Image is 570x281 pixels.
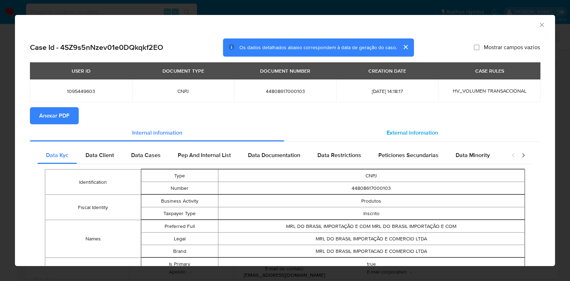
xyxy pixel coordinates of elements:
[38,88,124,94] span: 1095449603
[37,147,504,164] div: Detailed internal info
[484,44,540,51] span: Mostrar campos vazios
[45,220,141,258] td: Names
[46,151,68,159] span: Data Kyc
[67,65,95,77] div: USER ID
[218,170,525,182] td: CNPJ
[141,233,218,245] td: Legal
[141,170,218,182] td: Type
[456,151,490,159] span: Data Minority
[30,43,163,52] h2: Case Id - 4SZ9s5nNzev01e0DQkqkf2EO
[218,207,525,220] td: Inscrito
[474,45,480,50] input: Mostrar campos vazios
[15,15,555,266] div: closure-recommendation-modal
[218,245,525,257] td: MRL DO BRASIL IMPORTACAO E COMERCIO LTDA
[218,258,525,270] td: true
[158,65,208,77] div: DOCUMENT TYPE
[218,182,525,194] td: 44808617000103
[45,170,141,195] td: Identification
[364,65,410,77] div: CREATION DATE
[131,151,161,159] span: Data Cases
[471,65,508,77] div: CASE RULES
[141,258,218,270] td: Is Primary
[141,220,218,233] td: Preferred Full
[317,151,361,159] span: Data Restrictions
[453,87,527,94] span: HV_VOLUMEN TRANSACCIONAL
[397,38,414,56] button: cerrar
[132,129,182,137] span: Internal information
[248,151,300,159] span: Data Documentation
[141,207,218,220] td: Taxpayer Type
[256,65,315,77] div: DOCUMENT NUMBER
[141,195,218,207] td: Business Activity
[30,107,79,124] button: Anexar PDF
[178,151,231,159] span: Pep And Internal List
[141,245,218,257] td: Brand
[45,195,141,220] td: Fiscal Identity
[243,88,328,94] span: 44808617000103
[218,220,525,233] td: MRL DO BRASIL IMPORTAÇÃO E COM MRL DO BRASIL IMPORTAÇÃO E COM
[239,44,397,51] span: Os dados detalhados abaixo correspondem à data de geração do caso.
[85,151,114,159] span: Data Client
[30,124,540,141] div: Detailed info
[141,88,226,94] span: CNPJ
[538,21,545,28] button: Fechar a janela
[218,195,525,207] td: Produtos
[141,182,218,194] td: Number
[345,88,430,94] span: [DATE] 14:18:17
[39,108,69,124] span: Anexar PDF
[387,129,438,137] span: External information
[378,151,439,159] span: Peticiones Secundarias
[218,233,525,245] td: MRL DO BRASIL IMPORTAÇÃO E COMERCIO LTDA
